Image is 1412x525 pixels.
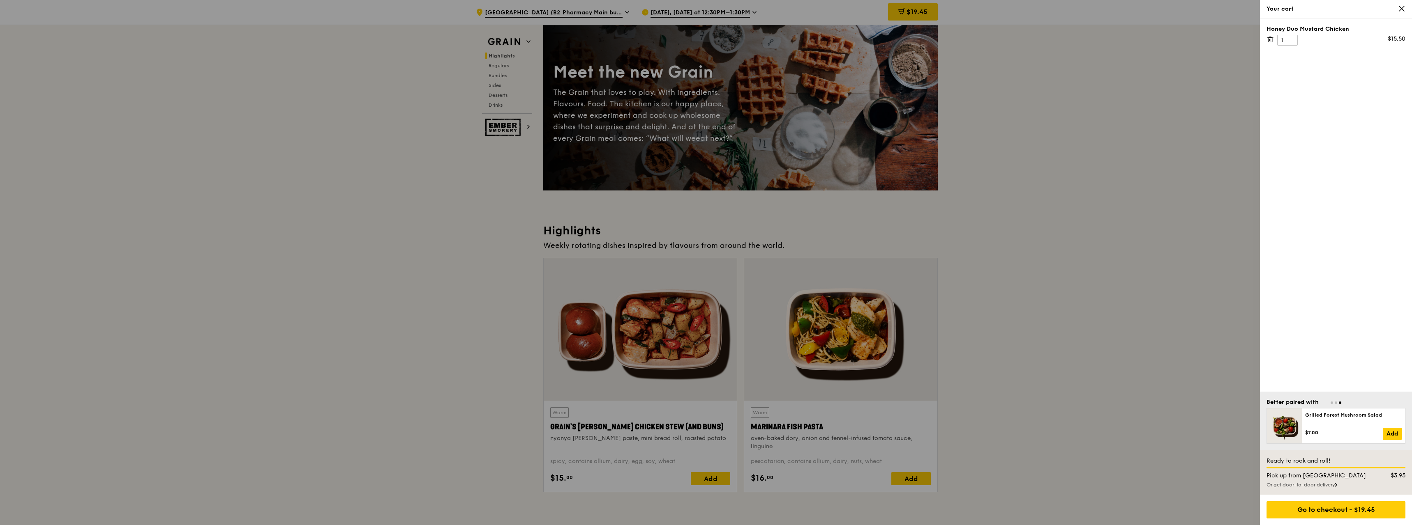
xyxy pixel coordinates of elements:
span: Go to slide 2 [1335,401,1337,404]
span: Go to slide 1 [1331,401,1333,404]
a: Add [1383,428,1402,440]
div: Better paired with [1267,398,1319,406]
span: Go to slide 3 [1339,401,1341,404]
div: Grilled Forest Mushroom Salad [1305,412,1402,418]
div: Ready to rock and roll! [1267,457,1405,465]
div: $7.00 [1305,429,1383,436]
div: $15.50 [1388,35,1405,43]
div: Go to checkout - $19.45 [1267,501,1405,518]
div: Honey Duo Mustard Chicken [1267,25,1405,33]
div: Your cart [1267,5,1405,13]
div: $3.95 [1373,472,1411,480]
div: Or get door-to-door delivery [1267,481,1405,488]
div: Pick up from [GEOGRAPHIC_DATA] [1262,472,1373,480]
